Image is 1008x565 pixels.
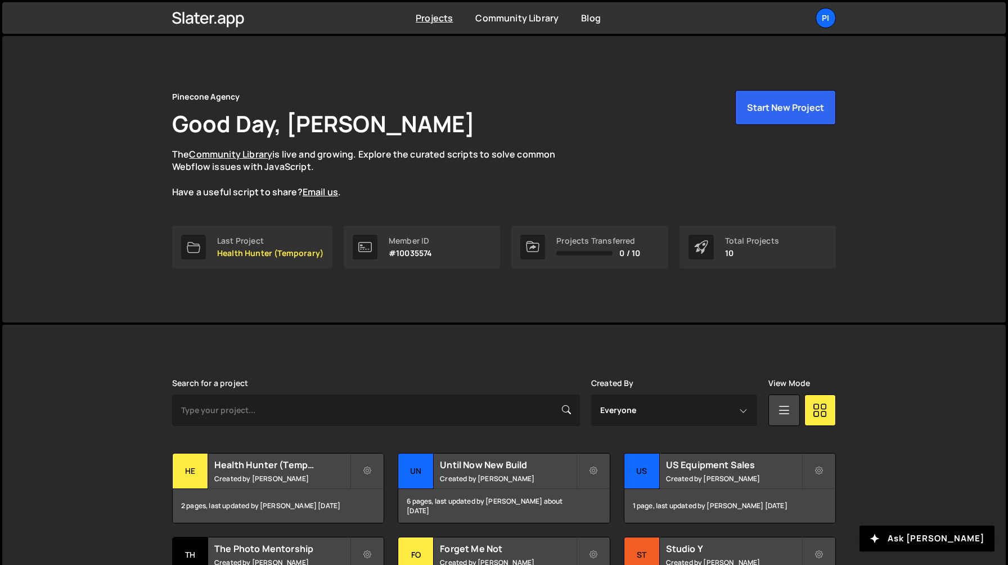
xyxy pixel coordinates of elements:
[398,454,434,489] div: Un
[172,148,577,199] p: The is live and growing. Explore the curated scripts to solve common Webflow issues with JavaScri...
[816,8,836,28] a: Pi
[619,249,640,258] span: 0 / 10
[172,394,580,426] input: Type your project...
[475,12,559,24] a: Community Library
[172,90,240,104] div: Pinecone Agency
[666,459,802,471] h2: US Equipment Sales
[581,12,601,24] a: Blog
[172,226,332,268] a: Last Project Health Hunter (Temporary)
[398,453,610,523] a: Un Until Now New Build Created by [PERSON_NAME] 6 pages, last updated by [PERSON_NAME] about [DATE]
[173,454,208,489] div: He
[416,12,453,24] a: Projects
[440,459,575,471] h2: Until Now New Build
[666,542,802,555] h2: Studio Y
[591,379,634,388] label: Created By
[189,148,272,160] a: Community Library
[859,526,994,551] button: Ask [PERSON_NAME]
[398,489,609,523] div: 6 pages, last updated by [PERSON_NAME] about [DATE]
[440,542,575,555] h2: Forget Me Not
[173,489,384,523] div: 2 pages, last updated by [PERSON_NAME] [DATE]
[666,474,802,483] small: Created by [PERSON_NAME]
[725,236,779,245] div: Total Projects
[735,90,836,125] button: Start New Project
[440,474,575,483] small: Created by [PERSON_NAME]
[172,453,384,523] a: He Health Hunter (Temporary) Created by [PERSON_NAME] 2 pages, last updated by [PERSON_NAME] [DATE]
[217,236,323,245] div: Last Project
[556,236,640,245] div: Projects Transferred
[389,236,432,245] div: Member ID
[303,186,338,198] a: Email us
[214,474,350,483] small: Created by [PERSON_NAME]
[725,249,779,258] p: 10
[624,454,660,489] div: US
[624,489,835,523] div: 1 page, last updated by [PERSON_NAME] [DATE]
[172,108,475,139] h1: Good Day, [PERSON_NAME]
[768,379,810,388] label: View Mode
[624,453,836,523] a: US US Equipment Sales Created by [PERSON_NAME] 1 page, last updated by [PERSON_NAME] [DATE]
[217,249,323,258] p: Health Hunter (Temporary)
[214,459,350,471] h2: Health Hunter (Temporary)
[214,542,350,555] h2: The Photo Mentorship
[389,249,432,258] p: #10035574
[172,379,248,388] label: Search for a project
